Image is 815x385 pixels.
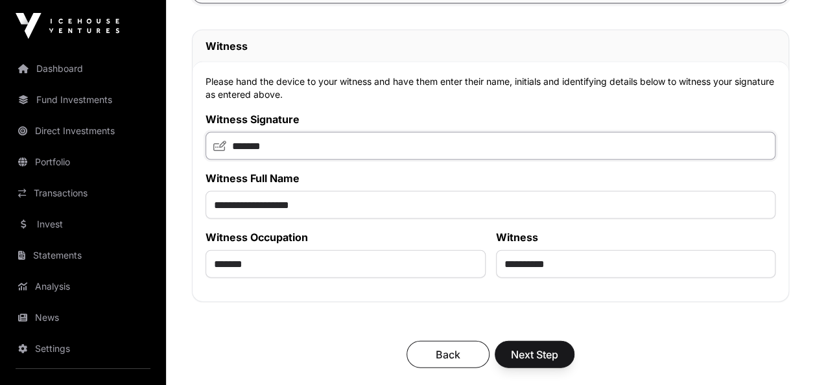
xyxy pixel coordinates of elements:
span: Back [423,347,473,362]
h2: Witness [206,38,775,54]
label: Witness Full Name [206,170,775,186]
iframe: Chat Widget [750,323,815,385]
label: Witness Signature [206,111,775,127]
p: Please hand the device to your witness and have them enter their name, initials and identifying d... [206,75,775,101]
img: Icehouse Ventures Logo [16,13,119,39]
a: Direct Investments [10,117,156,145]
a: News [10,303,156,332]
a: Statements [10,241,156,270]
a: Portfolio [10,148,156,176]
label: Witness [496,229,776,245]
a: Transactions [10,179,156,207]
a: Settings [10,334,156,363]
a: Dashboard [10,54,156,83]
span: Next Step [511,347,558,362]
a: Analysis [10,272,156,301]
a: Fund Investments [10,86,156,114]
label: Witness Occupation [206,229,486,245]
button: Back [407,341,490,368]
a: Invest [10,210,156,239]
button: Next Step [495,341,574,368]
